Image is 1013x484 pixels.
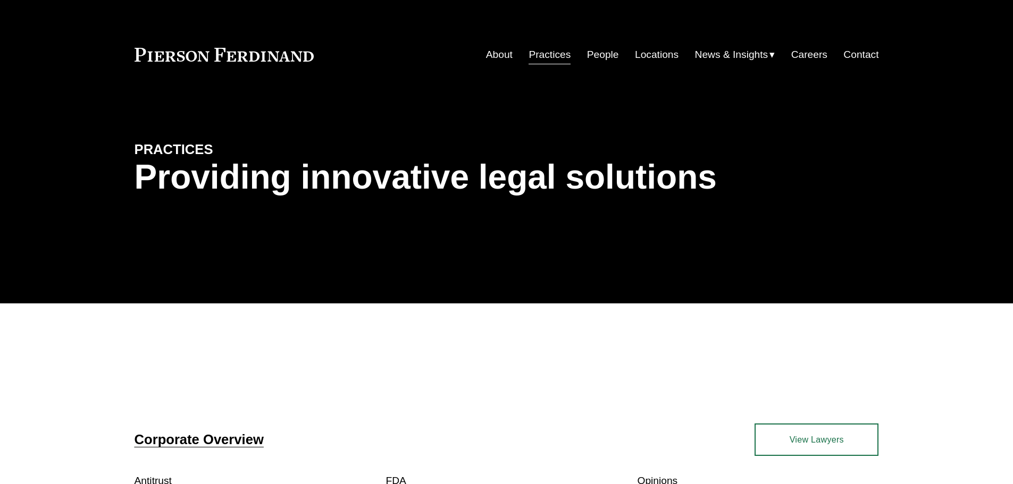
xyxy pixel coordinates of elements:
h1: Providing innovative legal solutions [135,158,879,197]
a: About [486,45,513,65]
a: Practices [529,45,571,65]
h4: PRACTICES [135,141,321,158]
a: People [587,45,619,65]
a: Careers [791,45,827,65]
a: View Lawyers [755,423,878,455]
a: folder dropdown [695,45,775,65]
a: Locations [635,45,679,65]
a: Corporate Overview [135,432,264,447]
span: News & Insights [695,46,768,64]
a: Contact [843,45,878,65]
